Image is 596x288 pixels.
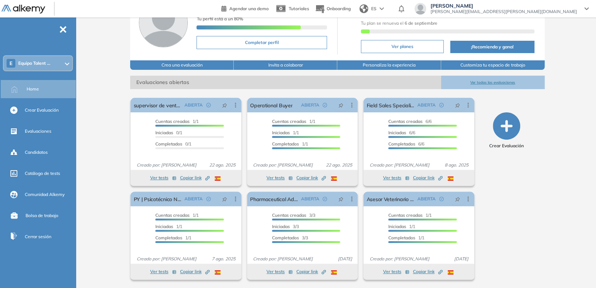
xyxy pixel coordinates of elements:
[130,60,234,70] button: Crea una evaluación
[250,192,298,206] a: Pharmaceutical Advisor
[25,233,51,240] span: Cerrar sesión
[388,130,406,135] span: Iniciadas
[301,196,319,202] span: ABIERTA
[222,196,227,202] span: pushpin
[441,60,545,70] button: Customiza tu espacio de trabajo
[323,197,327,201] span: check-circle
[455,102,460,108] span: pushpin
[217,193,233,205] button: pushpin
[371,5,377,12] span: ES
[366,192,414,206] a: Asesor Veterinario [GEOGRAPHIC_DATA]
[366,256,432,262] span: Creado por: [PERSON_NAME]
[450,41,534,53] button: ¡Recomienda y gana!
[155,141,182,147] span: Completados
[289,6,309,11] span: Tutoriales
[327,6,351,11] span: Onboarding
[388,235,424,240] span: 1/1
[209,256,238,262] span: 7 ago. 2025
[417,196,436,202] span: ABIERTA
[388,224,415,229] span: 1/1
[266,173,293,182] button: Ver tests
[18,60,50,66] span: Equipo Talent ...
[388,119,432,124] span: 6/6
[26,212,58,219] span: Bolsa de trabajo
[272,235,308,240] span: 3/3
[150,173,176,182] button: Ver tests
[388,141,415,147] span: Completados
[272,141,299,147] span: Completados
[441,76,545,89] button: Ver todas las evaluaciones
[383,267,409,276] button: Ver tests
[333,193,349,205] button: pushpin
[266,267,293,276] button: Ver tests
[221,4,269,12] a: Agendar una demo
[455,196,460,202] span: pushpin
[196,16,243,21] span: Tu perfil está a un 80%
[448,176,453,181] img: ESP
[449,99,465,111] button: pushpin
[250,98,292,112] a: Operational Buyer
[379,7,384,10] img: arrow
[413,268,443,275] span: Copiar link
[388,235,415,240] span: Completados
[272,130,299,135] span: 1/1
[272,130,290,135] span: Iniciadas
[25,128,51,135] span: Evaluaciones
[150,267,176,276] button: Ver tests
[155,224,173,229] span: Iniciadas
[331,270,337,275] img: ESP
[331,176,337,181] img: ESP
[383,173,409,182] button: Ver tests
[296,173,326,182] button: Copiar link
[359,4,368,13] img: world
[155,235,191,240] span: 1/1
[133,162,199,168] span: Creado por: [PERSON_NAME]
[301,102,319,108] span: ABIERTA
[413,175,443,181] span: Copiar link
[335,256,355,262] span: [DATE]
[361,40,444,53] button: Ver planes
[272,235,299,240] span: Completados
[366,98,414,112] a: Field Sales Specialist (Purina)
[155,212,190,218] span: Cuentas creadas
[404,20,437,26] b: 6 de septiembre
[133,98,181,112] a: supervisor de ventas PY excel
[413,267,443,276] button: Copiar link
[25,107,59,113] span: Crear Evaluación
[338,102,343,108] span: pushpin
[250,162,316,168] span: Creado por: [PERSON_NAME]
[215,270,221,275] img: ESP
[27,86,39,92] span: Home
[272,119,306,124] span: Cuentas creadas
[388,212,422,218] span: Cuentas creadas
[184,196,203,202] span: ABIERTA
[388,224,406,229] span: Iniciadas
[206,197,211,201] span: check-circle
[272,212,315,218] span: 3/3
[155,212,199,218] span: 1/1
[272,119,315,124] span: 1/1
[315,1,351,17] button: Onboarding
[25,191,65,198] span: Comunidad Alkemy
[155,224,182,229] span: 1/1
[180,268,210,275] span: Copiar link
[25,170,60,177] span: Catálogo de tests
[439,197,444,201] span: check-circle
[449,193,465,205] button: pushpin
[272,212,306,218] span: Cuentas creadas
[431,3,577,9] span: [PERSON_NAME]
[388,141,424,147] span: 6/6
[442,162,471,168] span: 8 ago. 2025
[388,212,432,218] span: 1/1
[439,103,444,107] span: check-circle
[337,60,441,70] button: Personaliza la experiencia
[272,224,290,229] span: Iniciadas
[180,267,210,276] button: Copiar link
[1,5,45,14] img: Logo
[296,268,326,275] span: Copiar link
[155,119,190,124] span: Cuentas creadas
[448,270,453,275] img: ESP
[333,99,349,111] button: pushpin
[489,143,524,149] span: Crear Evaluación
[234,60,337,70] button: Invita a colaborar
